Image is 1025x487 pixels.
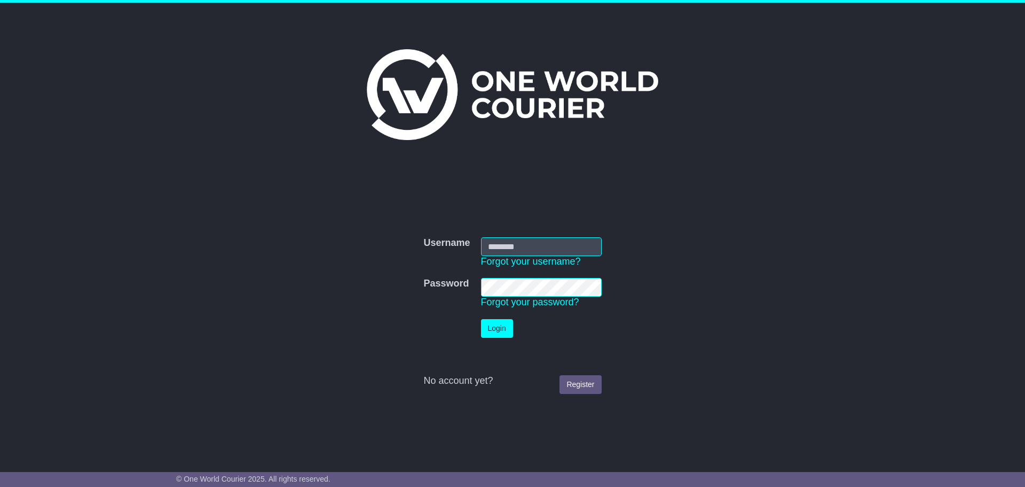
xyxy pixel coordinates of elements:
button: Login [481,319,513,338]
a: Register [559,375,601,394]
span: © One World Courier 2025. All rights reserved. [176,475,330,483]
label: Username [423,237,470,249]
a: Forgot your password? [481,297,579,307]
label: Password [423,278,469,290]
a: Forgot your username? [481,256,581,267]
div: No account yet? [423,375,601,387]
img: One World [367,49,658,140]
